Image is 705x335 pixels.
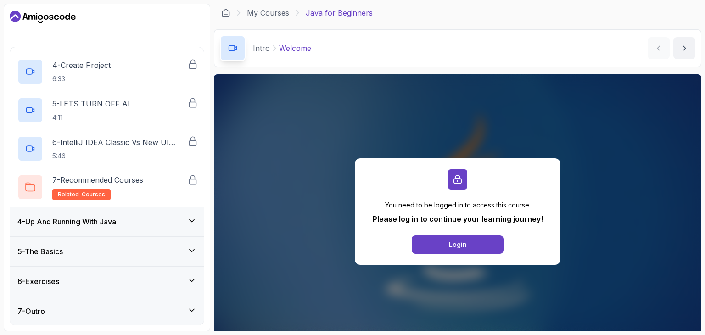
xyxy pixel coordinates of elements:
button: 4-Up And Running With Java [10,207,204,236]
button: 4-Create Project6:33 [17,59,196,84]
p: Java for Beginners [306,7,373,18]
button: 5-The Basics [10,237,204,266]
p: 6 - IntelliJ IDEA Classic Vs New UI (User Interface) [52,137,187,148]
button: 7-Outro [10,296,204,326]
h3: 6 - Exercises [17,276,59,287]
p: 4:11 [52,113,130,122]
h3: 4 - Up And Running With Java [17,216,116,227]
div: Login [449,240,467,249]
p: Please log in to continue your learning journey! [373,213,543,224]
button: 6-Exercises [10,267,204,296]
button: Login [412,235,504,254]
p: 6:33 [52,74,111,84]
p: You need to be logged in to access this course. [373,201,543,210]
button: next content [673,37,695,59]
p: 4 - Create Project [52,60,111,71]
p: 7 - Recommended Courses [52,174,143,185]
h3: 7 - Outro [17,306,45,317]
p: Welcome [279,43,311,54]
p: 5:46 [52,151,187,161]
button: 7-Recommended Coursesrelated-courses [17,174,196,200]
a: My Courses [247,7,289,18]
button: 5-LETS TURN OFF AI4:11 [17,97,196,123]
h3: 5 - The Basics [17,246,63,257]
a: Dashboard [10,10,76,24]
a: Dashboard [221,8,230,17]
button: 6-IntelliJ IDEA Classic Vs New UI (User Interface)5:46 [17,136,196,162]
p: Intro [253,43,270,54]
span: related-courses [58,191,105,198]
button: previous content [648,37,670,59]
p: 5 - LETS TURN OFF AI [52,98,130,109]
